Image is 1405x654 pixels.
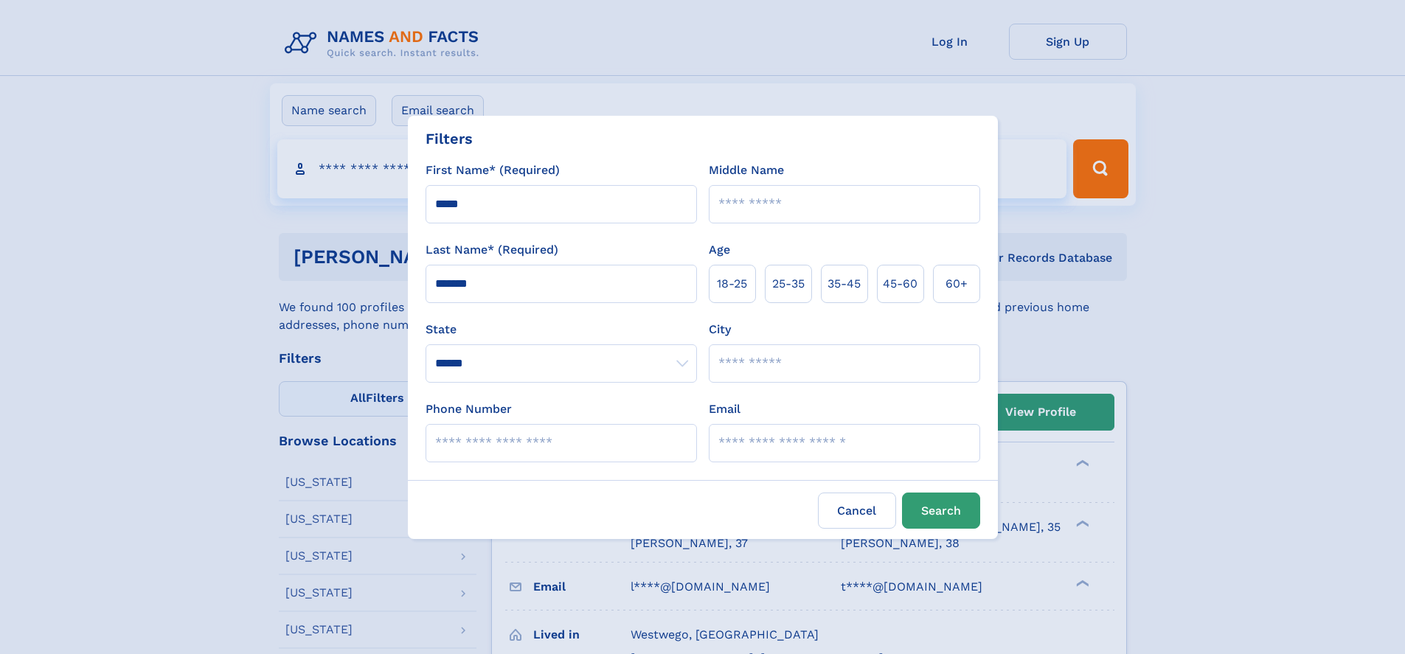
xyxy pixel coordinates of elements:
label: First Name* (Required) [426,161,560,179]
span: 45‑60 [883,275,917,293]
label: City [709,321,731,338]
label: Age [709,241,730,259]
label: State [426,321,697,338]
label: Email [709,400,740,418]
span: 18‑25 [717,275,747,293]
div: Filters [426,128,473,150]
span: 25‑35 [772,275,805,293]
label: Middle Name [709,161,784,179]
button: Search [902,493,980,529]
span: 60+ [946,275,968,293]
label: Last Name* (Required) [426,241,558,259]
label: Cancel [818,493,896,529]
label: Phone Number [426,400,512,418]
span: 35‑45 [828,275,861,293]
